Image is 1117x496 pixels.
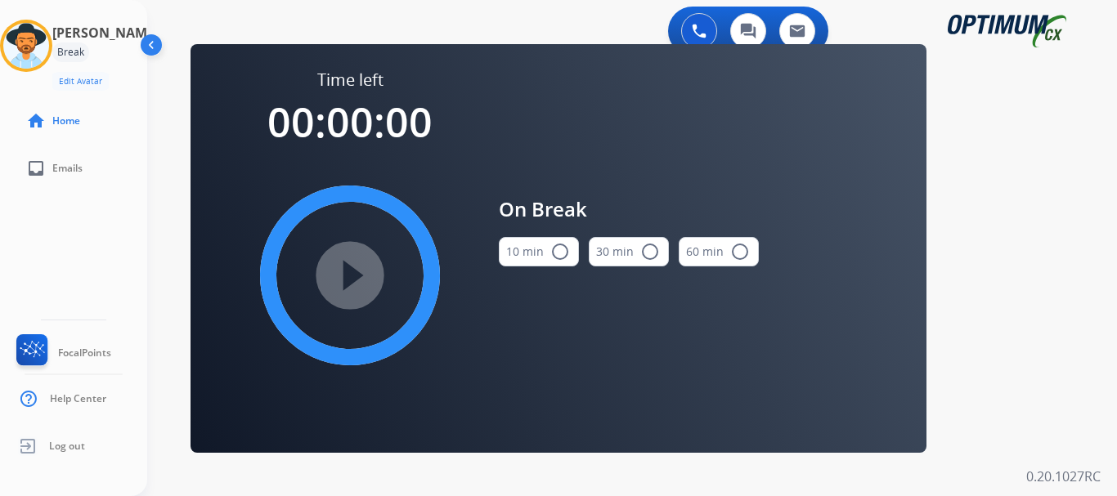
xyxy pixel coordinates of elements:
mat-icon: radio_button_unchecked [730,242,750,261]
span: Help Center [50,392,106,405]
div: Break [52,42,89,62]
span: On Break [499,194,759,224]
p: 0.20.1027RC [1026,467,1101,486]
mat-icon: radio_button_unchecked [550,242,570,261]
mat-icon: home [26,111,46,131]
span: 00:00:00 [267,94,433,150]
button: 60 min [679,237,759,266]
button: Edit Avatar [52,72,109,91]
mat-icon: inbox [26,159,46,178]
mat-icon: radio_button_unchecked [640,242,660,261]
span: Log out [49,440,85,453]
span: Time left [317,69,384,92]
button: 10 min [499,237,579,266]
img: avatar [3,23,49,69]
button: 30 min [589,237,669,266]
h3: [PERSON_NAME] [52,23,159,42]
span: Emails [52,162,83,175]
span: FocalPoints [58,346,111,360]
a: FocalPoints [13,334,111,372]
span: Home [52,114,80,127]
